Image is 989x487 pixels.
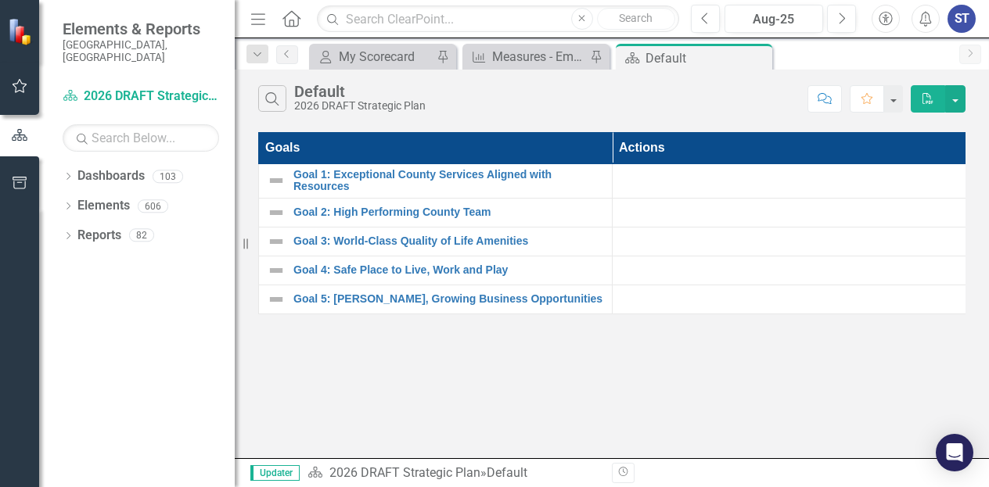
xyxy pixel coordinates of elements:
[646,48,768,68] div: Default
[129,229,154,242] div: 82
[948,5,976,33] button: ST
[259,256,613,285] td: Double-Click to Edit Right Click for Context Menu
[619,12,653,24] span: Search
[250,465,300,481] span: Updater
[317,5,679,33] input: Search ClearPoint...
[293,235,604,247] a: Goal 3: World-Class Quality of Life Amenities
[259,285,613,313] td: Double-Click to Edit Right Click for Context Menu
[63,88,219,106] a: 2026 DRAFT Strategic Plan
[267,232,286,251] img: Not Defined
[597,8,675,30] button: Search
[725,5,823,33] button: Aug-25
[153,170,183,183] div: 103
[936,434,973,471] div: Open Intercom Messenger
[313,47,433,66] a: My Scorecard
[77,167,145,185] a: Dashboards
[294,83,426,100] div: Default
[293,169,604,193] a: Goal 1: Exceptional County Services Aligned with Resources
[492,47,586,66] div: Measures - Emergency Management
[730,10,818,29] div: Aug-25
[77,197,130,215] a: Elements
[329,465,480,480] a: 2026 DRAFT Strategic Plan
[63,124,219,152] input: Search Below...
[293,264,604,276] a: Goal 4: Safe Place to Live, Work and Play
[259,163,613,198] td: Double-Click to Edit Right Click for Context Menu
[267,261,286,280] img: Not Defined
[138,199,168,213] div: 606
[267,203,286,222] img: Not Defined
[293,293,604,305] a: Goal 5: [PERSON_NAME], Growing Business Opportunities
[259,198,613,227] td: Double-Click to Edit Right Click for Context Menu
[77,227,121,245] a: Reports
[487,465,527,480] div: Default
[293,206,604,218] a: Goal 2: High Performing County Team
[63,20,219,38] span: Elements & Reports
[307,464,600,482] div: »
[294,100,426,112] div: 2026 DRAFT Strategic Plan
[267,171,286,190] img: Not Defined
[267,290,286,309] img: Not Defined
[8,18,35,45] img: ClearPoint Strategy
[466,47,586,66] a: Measures - Emergency Management
[259,227,613,256] td: Double-Click to Edit Right Click for Context Menu
[63,38,219,64] small: [GEOGRAPHIC_DATA], [GEOGRAPHIC_DATA]
[339,47,433,66] div: My Scorecard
